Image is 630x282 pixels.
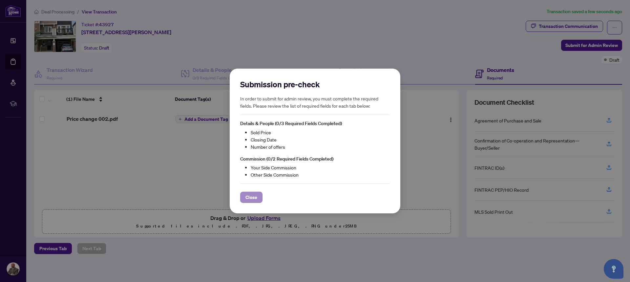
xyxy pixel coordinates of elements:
[245,192,257,203] span: Close
[251,143,390,150] li: Number of offers
[240,192,262,203] button: Close
[251,129,390,136] li: Sold Price
[240,79,390,90] h2: Submission pre-check
[240,95,390,109] h5: In order to submit for admin review, you must complete the required fields. Please review the lis...
[240,120,342,126] span: Details & People (0/3 Required Fields Completed)
[240,156,333,162] span: Commission (0/2 Required Fields Completed)
[604,259,623,279] button: Open asap
[251,136,390,143] li: Closing Date
[251,164,390,171] li: Your Side Commission
[251,171,390,178] li: Other Side Commission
